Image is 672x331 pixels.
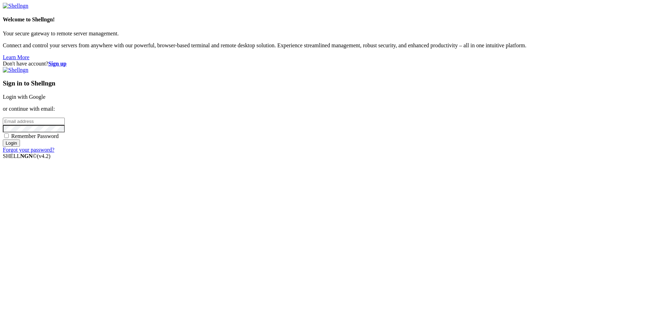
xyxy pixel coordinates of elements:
img: Shellngn [3,67,28,73]
p: Connect and control your servers from anywhere with our powerful, browser-based terminal and remo... [3,42,669,49]
div: Don't have account? [3,61,669,67]
a: Sign up [48,61,66,67]
span: SHELL © [3,153,50,159]
a: Forgot your password? [3,147,54,153]
input: Remember Password [4,133,9,138]
input: Email address [3,118,65,125]
h4: Welcome to Shellngn! [3,16,669,23]
img: Shellngn [3,3,28,9]
h3: Sign in to Shellngn [3,80,669,87]
input: Login [3,139,20,147]
span: 4.2.0 [37,153,51,159]
a: Login with Google [3,94,45,100]
span: Remember Password [11,133,59,139]
a: Learn More [3,54,29,60]
p: or continue with email: [3,106,669,112]
b: NGN [20,153,33,159]
p: Your secure gateway to remote server management. [3,30,669,37]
